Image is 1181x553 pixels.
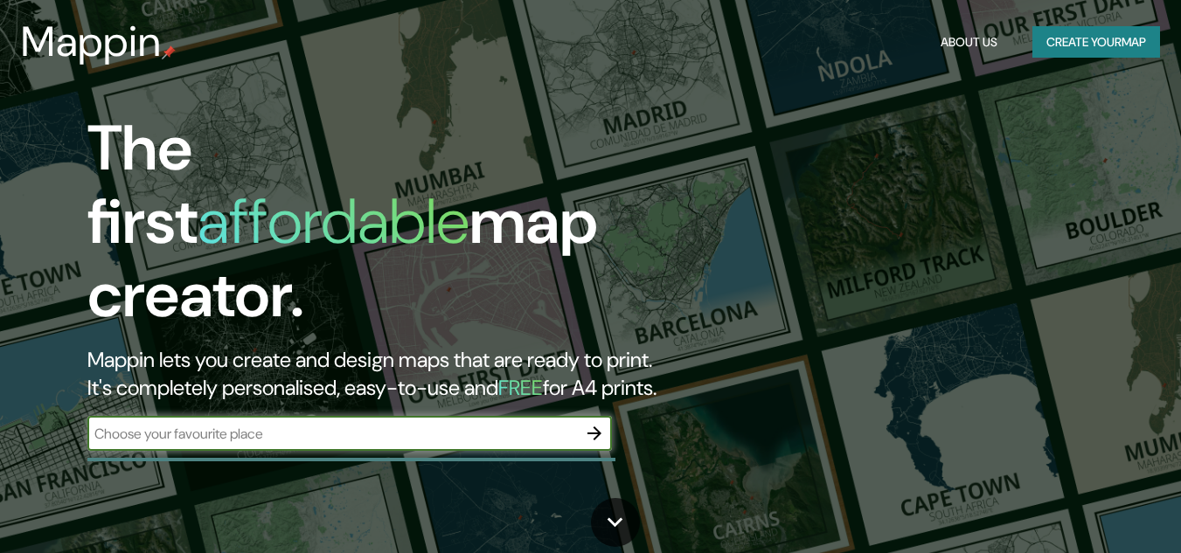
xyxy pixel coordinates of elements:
[934,26,1004,59] button: About Us
[87,112,678,346] h1: The first map creator.
[21,17,162,66] h3: Mappin
[498,374,543,401] h5: FREE
[198,181,469,262] h1: affordable
[87,424,577,444] input: Choose your favourite place
[87,346,678,402] h2: Mappin lets you create and design maps that are ready to print. It's completely personalised, eas...
[162,45,176,59] img: mappin-pin
[1032,26,1160,59] button: Create yourmap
